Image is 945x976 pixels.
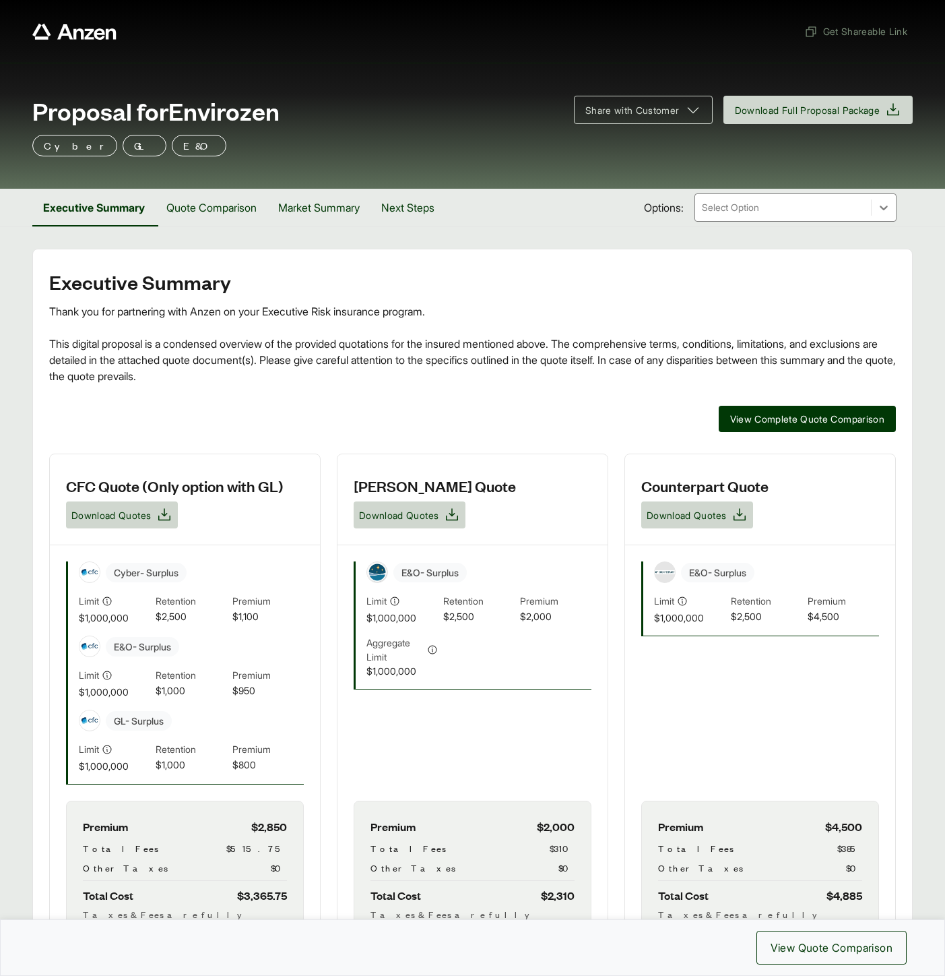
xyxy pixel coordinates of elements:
[658,907,862,936] div: Taxes & Fees are fully earned.
[106,711,172,731] span: GL - Surplus
[808,609,879,625] span: $4,500
[658,861,743,875] span: Other Taxes
[644,200,684,216] span: Options:
[804,24,907,38] span: Get Shareable Link
[156,668,227,683] span: Retention
[731,609,802,625] span: $2,500
[156,758,227,773] span: $1,000
[271,861,287,875] span: $0
[370,886,421,905] span: Total Cost
[83,818,128,836] span: Premium
[267,189,370,226] button: Market Summary
[370,907,575,936] div: Taxes & Fees are fully earned.
[83,907,287,936] div: Taxes & Fees are fully earned.
[658,886,709,905] span: Total Cost
[826,886,862,905] span: $4,885
[731,594,802,609] span: Retention
[354,476,516,496] h3: [PERSON_NAME] Quote
[71,508,151,522] span: Download Quotes
[232,742,304,758] span: Premium
[837,841,862,855] span: $385
[443,594,515,609] span: Retention
[32,97,280,124] span: Proposal for Envirozen
[808,594,879,609] span: Premium
[366,611,438,625] span: $1,000,000
[658,818,703,836] span: Premium
[79,710,100,731] img: CFC
[520,594,591,609] span: Premium
[232,668,304,683] span: Premium
[79,636,100,657] img: CFC
[654,611,725,625] span: $1,000,000
[825,818,862,836] span: $4,500
[641,476,769,496] h3: Counterpart Quote
[156,594,227,609] span: Retention
[366,594,387,608] span: Limit
[49,303,896,384] div: Thank you for partnering with Anzen on your Executive Risk insurance program. This digital propos...
[647,508,726,522] span: Download Quotes
[537,818,575,836] span: $2,000
[156,189,267,226] button: Quote Comparison
[44,138,106,154] p: Cyber
[730,412,885,426] span: View Complete Quote Comparison
[367,562,387,582] img: Vela Insurance
[66,476,284,496] h3: CFC Quote (Only option with GL)
[251,818,287,836] span: $2,850
[370,861,455,875] span: Other Taxes
[237,886,287,905] span: $3,365.75
[756,931,907,965] button: View Quote Comparison
[359,508,438,522] span: Download Quotes
[79,759,150,773] span: $1,000,000
[370,189,445,226] button: Next Steps
[550,841,575,855] span: $310
[183,138,215,154] p: E&O
[106,563,187,582] span: Cyber - Surplus
[83,861,168,875] span: Other Taxes
[79,611,150,625] span: $1,000,000
[558,861,575,875] span: $0
[79,562,100,582] img: CFC
[79,594,99,608] span: Limit
[735,103,880,117] span: Download Full Proposal Package
[232,683,304,699] span: $950
[226,841,287,855] span: $515.75
[134,138,155,154] p: GL
[520,609,591,625] span: $2,000
[83,841,158,855] span: Total Fees
[354,501,465,528] button: Download Quotes
[156,742,227,758] span: Retention
[79,685,150,699] span: $1,000,000
[156,609,227,625] span: $2,500
[32,24,117,40] a: Anzen website
[393,563,467,582] span: E&O - Surplus
[846,861,862,875] span: $0
[366,636,424,664] span: Aggregate Limit
[658,841,734,855] span: Total Fees
[585,103,680,117] span: Share with Customer
[232,594,304,609] span: Premium
[66,501,178,528] button: Download Quotes
[799,19,913,44] button: Get Shareable Link
[79,742,99,756] span: Limit
[49,271,896,293] h2: Executive Summary
[366,664,438,678] span: $1,000,000
[232,758,304,773] span: $800
[771,940,892,956] span: View Quote Comparison
[681,563,754,582] span: E&O - Surplus
[370,841,446,855] span: Total Fees
[106,637,179,657] span: E&O - Surplus
[156,683,227,699] span: $1,000
[541,886,575,905] span: $2,310
[655,570,675,574] img: Counterpart
[83,886,133,905] span: Total Cost
[232,609,304,625] span: $1,100
[370,818,416,836] span: Premium
[574,96,713,124] button: Share with Customer
[32,189,156,226] button: Executive Summary
[719,406,897,432] button: View Complete Quote Comparison
[641,501,753,528] button: Download Quotes
[654,594,674,608] span: Limit
[79,668,99,682] span: Limit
